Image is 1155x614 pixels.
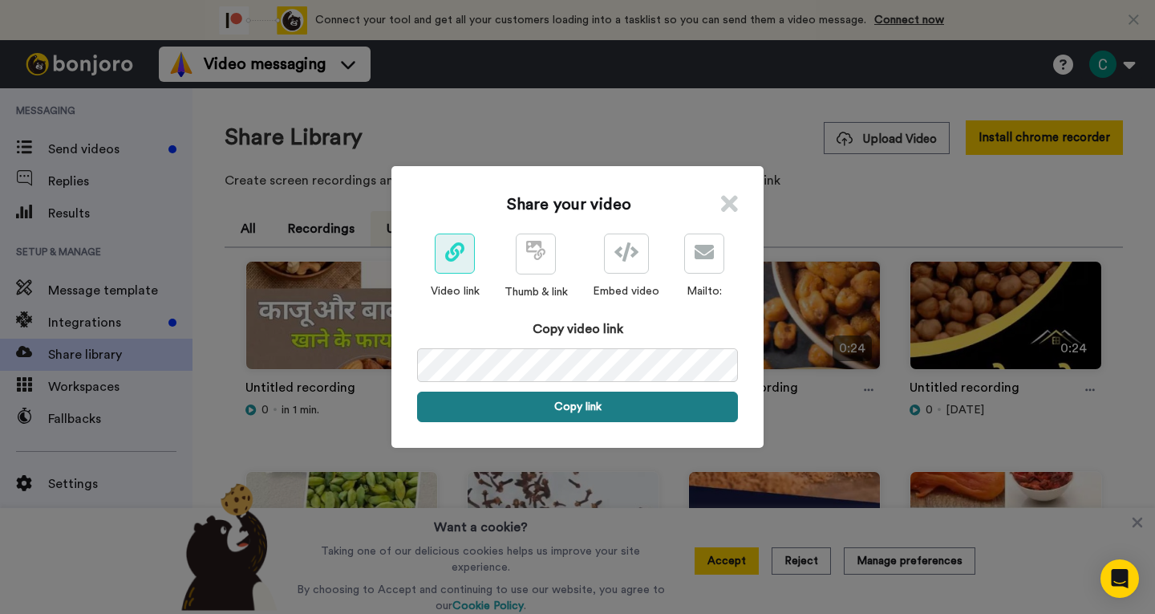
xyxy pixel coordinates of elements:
[417,392,738,422] button: Copy link
[507,193,631,216] h1: Share your video
[505,284,568,300] div: Thumb & link
[1100,559,1139,598] div: Open Intercom Messenger
[593,283,659,299] div: Embed video
[417,319,738,339] div: Copy video link
[431,283,480,299] div: Video link
[684,283,724,299] div: Mailto:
